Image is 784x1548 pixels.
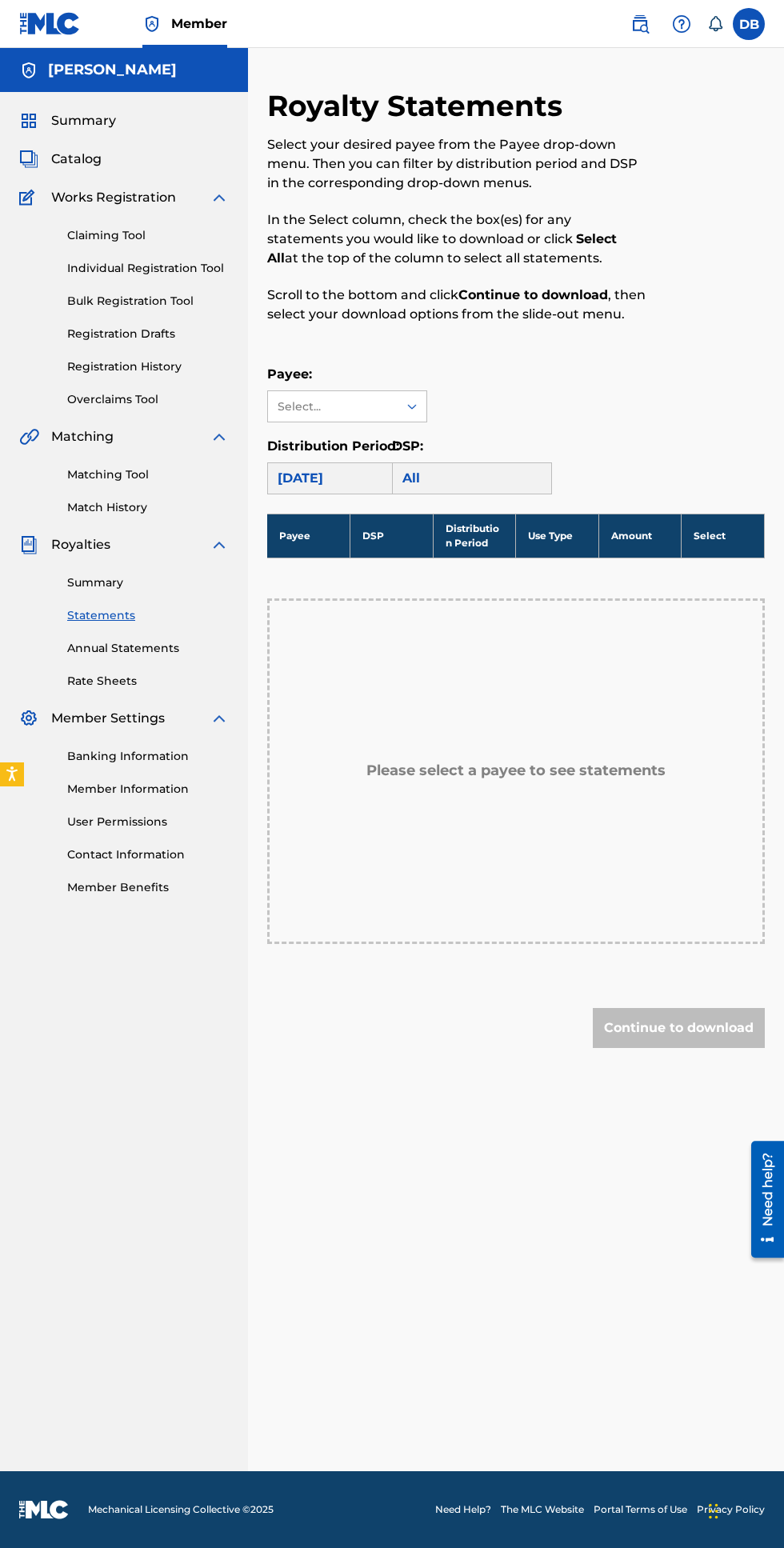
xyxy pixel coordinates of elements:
img: Catalog [19,150,38,169]
a: Individual Registration Tool [67,260,229,277]
a: User Permissions [67,814,229,830]
a: CatalogCatalog [19,150,102,169]
label: Distribution Period: [267,438,399,454]
a: The MLC Website [501,1502,584,1517]
img: Works Registration [19,188,40,207]
span: Member Settings [51,709,165,728]
a: Member Benefits [67,879,229,896]
img: expand [210,535,229,554]
div: User Menu [733,8,765,40]
iframe: Chat Widget [704,1471,784,1548]
a: Portal Terms of Use [594,1502,687,1517]
a: Matching Tool [67,466,229,483]
a: Public Search [624,8,656,40]
span: Summary [51,111,116,130]
span: Catalog [51,150,102,169]
h5: Dannrie Brown [48,61,177,79]
img: expand [210,427,229,446]
th: Payee [267,514,350,558]
th: DSP [350,514,434,558]
p: In the Select column, check the box(es) for any statements you would like to download or click at... [267,210,650,268]
a: Overclaims Tool [67,391,229,408]
img: logo [19,1500,69,1519]
span: Mechanical Licensing Collective © 2025 [88,1502,274,1517]
a: Banking Information [67,748,229,765]
span: Member [171,14,227,33]
th: Use Type [516,514,599,558]
div: Notifications [707,16,723,32]
img: help [672,14,691,34]
th: Distribution Period [433,514,516,558]
iframe: Resource Center [739,1135,784,1264]
a: Registration History [67,358,229,375]
th: Amount [598,514,682,558]
p: Select your desired payee from the Payee drop-down menu. Then you can filter by distribution peri... [267,135,650,193]
img: MLC Logo [19,12,81,35]
img: Top Rightsholder [142,14,162,34]
a: Rate Sheets [67,673,229,690]
a: Bulk Registration Tool [67,293,229,310]
img: Member Settings [19,709,38,728]
img: expand [210,188,229,207]
div: Drag [709,1487,718,1535]
a: Summary [67,574,229,591]
img: Summary [19,111,38,130]
strong: Continue to download [458,287,608,302]
img: Matching [19,427,39,446]
label: DSP: [392,438,423,454]
a: Contact Information [67,846,229,863]
th: Select [682,514,765,558]
label: Payee: [267,366,312,382]
a: Claiming Tool [67,227,229,244]
span: Matching [51,427,114,446]
a: Registration Drafts [67,326,229,342]
img: Royalties [19,535,38,554]
a: Privacy Policy [697,1502,765,1517]
h5: Please select a payee to see statements [366,762,666,780]
a: Annual Statements [67,640,229,657]
img: Accounts [19,61,38,80]
img: expand [210,709,229,728]
h2: Royalty Statements [267,88,570,124]
div: Help [666,8,698,40]
p: Scroll to the bottom and click , then select your download options from the slide-out menu. [267,286,650,324]
span: Works Registration [51,188,176,207]
span: Royalties [51,535,110,554]
a: Need Help? [435,1502,491,1517]
div: Select... [278,398,386,415]
img: search [630,14,650,34]
a: SummarySummary [19,111,116,130]
a: Member Information [67,781,229,798]
a: Match History [67,499,229,516]
a: Statements [67,607,229,624]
